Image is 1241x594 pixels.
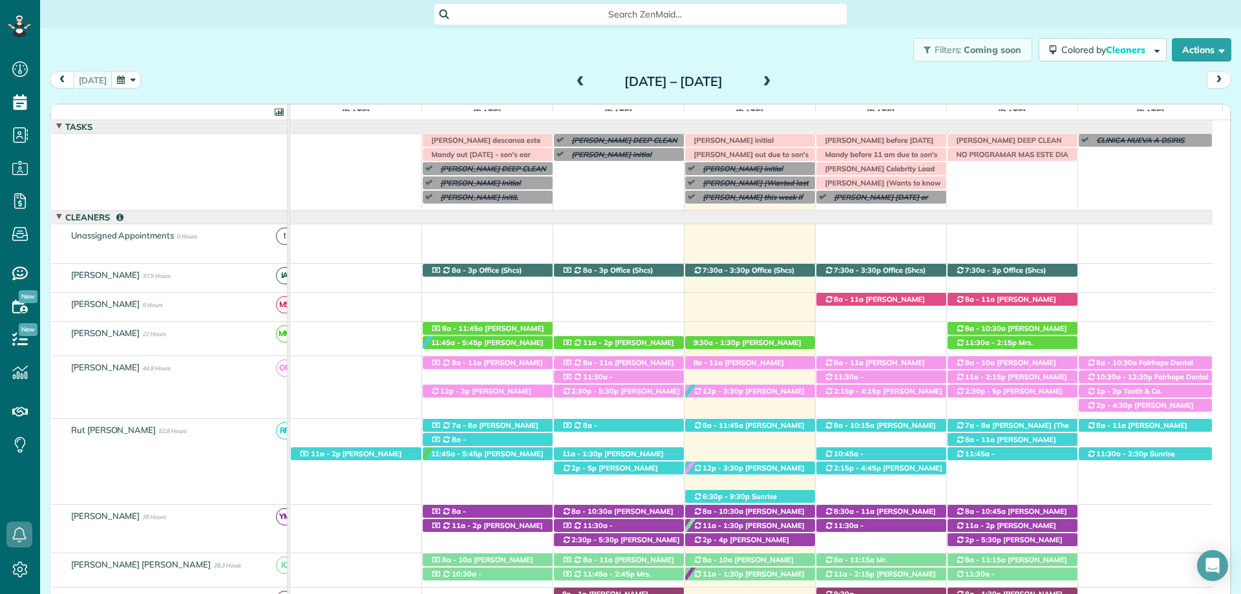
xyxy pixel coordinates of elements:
span: 8a - 11a [451,358,482,367]
span: 11a - 2p [310,449,341,458]
span: [PERSON_NAME] DEEP CLEAN [566,136,678,145]
span: [PERSON_NAME] before [DATE] [819,136,935,145]
span: MM [276,325,293,343]
div: [STREET_ADDRESS][PERSON_NAME] [1079,370,1213,384]
span: [PERSON_NAME] [69,362,143,372]
span: 8a - 11:45a [441,324,483,333]
div: [STREET_ADDRESS][PERSON_NAME] [291,447,421,461]
span: [PERSON_NAME] initial [566,150,653,159]
span: [PERSON_NAME] ([PHONE_NUMBER]) [693,338,801,356]
span: 8:30a - 11a [833,507,875,516]
div: [STREET_ADDRESS] [423,419,553,432]
div: 11940 [US_STATE] 181 - Fairhope, AL, 36532 [948,264,1077,277]
span: [PERSON_NAME] ([PHONE_NUMBER]) [562,507,674,525]
div: [STREET_ADDRESS] [948,519,1077,533]
span: OP [276,359,293,377]
span: [PERSON_NAME] ([PHONE_NUMBER]) [430,421,538,439]
span: 8a - 10:30a [702,507,744,516]
span: Cleaners [63,212,126,222]
span: 28.3 Hours [213,562,241,569]
span: IC [276,557,293,574]
span: [PERSON_NAME] [69,328,143,338]
span: [PERSON_NAME] Celebrity Lead (wants to know availability for [DATE] - [DATE]) [819,164,935,192]
span: 11:30a - 2p [562,372,613,390]
span: CLINICA NUEVA A OSIRIS [1090,136,1185,145]
div: [STREET_ADDRESS] [554,533,684,547]
div: [STREET_ADDRESS][PERSON_NAME] [1079,447,1213,461]
span: 12p - 3:30p [702,463,744,472]
span: [PERSON_NAME] ([PHONE_NUMBER]) [693,521,805,539]
span: [PERSON_NAME] ([PHONE_NUMBER]) [955,324,1067,342]
div: [STREET_ADDRESS] [948,433,1077,447]
span: [PERSON_NAME] ([PHONE_NUMBER]) [562,463,658,482]
span: 8a - 3p [451,266,478,275]
span: [PERSON_NAME] ([PHONE_NUMBER]) [824,295,925,313]
div: 11940 [US_STATE] 181 - Fairhope, AL, 36532 [554,264,684,277]
div: [STREET_ADDRESS] [948,356,1077,370]
span: [PERSON_NAME] [69,511,143,521]
span: [PERSON_NAME] ([PHONE_NUMBER]) [562,449,664,467]
span: [PERSON_NAME] (The Verandas) [955,421,1069,439]
button: Colored byCleaners [1039,38,1167,61]
div: [STREET_ADDRESS] [423,385,553,398]
span: [PERSON_NAME] ([PHONE_NUMBER]) [693,569,805,588]
span: [PERSON_NAME] ([PHONE_NUMBER]) [430,521,543,539]
span: [PERSON_NAME] ([PHONE_NUMBER]) [693,463,805,482]
span: 2p - 4p [702,535,728,544]
span: [DATE] [1134,107,1167,118]
span: 11:30a - 1:30p [824,372,864,390]
div: [STREET_ADDRESS] [1079,399,1213,412]
div: [STREET_ADDRESS] [423,433,553,447]
span: [PERSON_NAME] (Wanted last minute initial for [DATE], call back and let her know next soonest ava... [697,178,809,224]
span: ! [276,228,293,245]
span: [PERSON_NAME] [PERSON_NAME] [69,559,213,569]
span: 2p - 5p [571,463,597,472]
span: [PERSON_NAME] ([PHONE_NUMBER]) [562,338,674,356]
span: 10:30a - 1:30p [430,569,482,588]
span: Cleaners [1106,44,1147,56]
div: [STREET_ADDRESS] [685,567,815,581]
div: [STREET_ADDRESS] [685,356,815,370]
h2: [DATE] – [DATE] [593,74,754,89]
span: [PERSON_NAME] ([PHONE_NUMBER]) [562,381,632,399]
div: [STREET_ADDRESS] [423,336,553,350]
span: 8a - 10:45a [964,507,1006,516]
div: [STREET_ADDRESS] [816,567,946,581]
span: [DATE] [864,107,897,118]
div: [STREET_ADDRESS] [685,553,815,567]
span: IA [276,267,293,284]
div: [STREET_ADDRESS][PERSON_NAME][PERSON_NAME] [554,519,684,533]
div: [STREET_ADDRESS] [816,385,946,398]
span: [PERSON_NAME] ([PHONE_NUMBER]) [562,555,674,573]
span: [DATE] [995,107,1028,118]
button: next [1207,71,1231,89]
span: [PERSON_NAME] ([PHONE_NUMBER]) [955,458,1036,476]
span: [PERSON_NAME] ([PHONE_NUMBER]) [955,358,1056,376]
span: [PERSON_NAME] initial [688,136,775,145]
span: 11:30a - 2:30p [955,569,995,588]
div: [STREET_ADDRESS] [685,419,815,432]
div: [STREET_ADDRESS] [423,447,553,461]
div: [STREET_ADDRESS] [685,533,815,547]
div: [STREET_ADDRESS] [554,385,684,398]
span: [PERSON_NAME] [69,270,143,280]
span: New [19,290,37,303]
span: [DATE] [471,107,504,118]
span: 8a - 11a [964,295,995,304]
span: 9:30a - 1:30p [693,338,741,347]
div: [STREET_ADDRESS] [816,519,946,533]
span: Mrs. [PERSON_NAME] ([PHONE_NUMBER]) [955,338,1033,366]
span: [PERSON_NAME] ([PHONE_NUMBER]) [693,387,805,405]
span: MS [276,296,293,313]
span: [PERSON_NAME] (DDN Renovations LLC) ([PHONE_NUMBER]) [299,449,401,477]
span: 10:30a - 12:30p [1096,372,1152,381]
span: Mandy before 11 am due to son's ear infection [819,150,938,168]
div: [STREET_ADDRESS] [554,336,684,350]
span: 8a - 11a [833,358,864,367]
div: [STREET_ADDRESS] [816,505,946,518]
div: [STREET_ADDRESS] [948,419,1077,432]
span: 8a - 11a [833,295,864,304]
span: [PERSON_NAME] ([PHONE_NUMBER], [PHONE_NUMBER]) [693,358,784,386]
span: 7:30a - 3:30p [702,266,750,275]
span: Fairhope Dental Associates ([PHONE_NUMBER]) [1087,372,1209,390]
